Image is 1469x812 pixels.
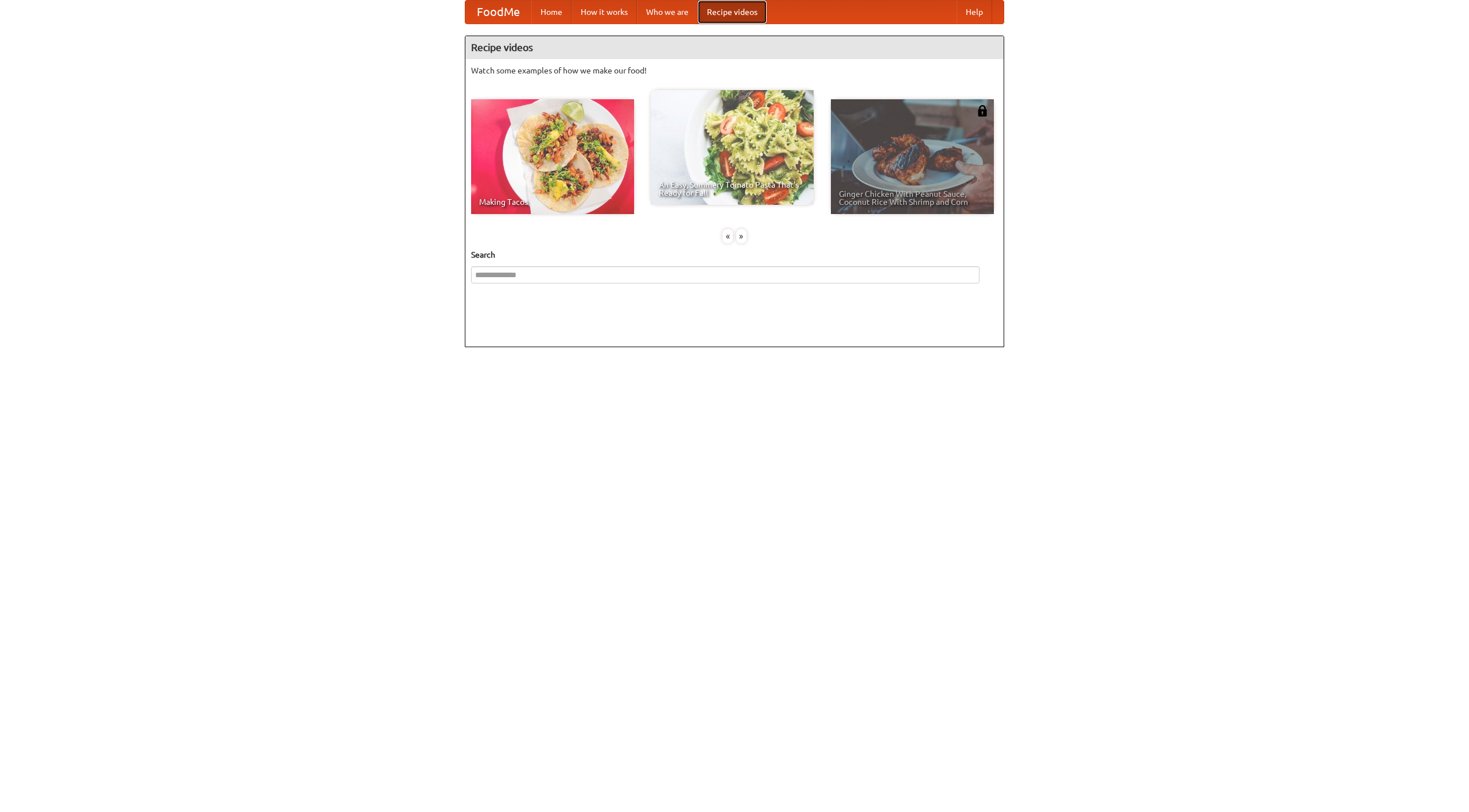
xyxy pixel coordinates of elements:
span: An Easy, Summery Tomato Pasta That's Ready for Fall [659,181,806,197]
a: Help [957,1,992,24]
a: Making Tacos [471,99,634,214]
span: Making Tacos [479,198,626,206]
a: Who we are [637,1,698,24]
a: Recipe videos [698,1,767,24]
a: Home [531,1,572,24]
a: FoodMe [465,1,531,24]
h4: Recipe videos [465,36,1004,59]
a: An Easy, Summery Tomato Pasta That's Ready for Fall [651,90,814,205]
img: 483408.png [977,105,988,116]
div: « [722,229,733,243]
div: » [736,229,747,243]
h5: Search [471,249,998,261]
p: Watch some examples of how we make our food! [471,65,998,76]
a: How it works [572,1,637,24]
